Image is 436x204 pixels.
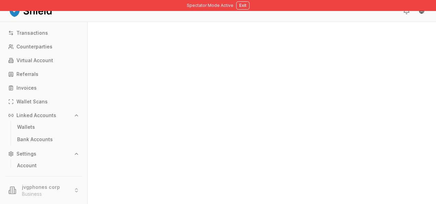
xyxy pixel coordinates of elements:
[17,163,37,168] p: Account
[16,99,48,104] p: Wallet Scans
[5,110,82,121] button: Linked Accounts
[5,41,82,52] a: Counterparties
[5,55,82,66] a: Virtual Account
[17,125,35,129] p: Wallets
[16,44,52,49] p: Counterparties
[16,72,38,77] p: Referrals
[16,151,36,156] p: Settings
[16,86,37,90] p: Invoices
[5,96,82,107] a: Wallet Scans
[14,160,74,171] a: Account
[5,82,82,93] a: Invoices
[5,69,82,80] a: Referrals
[16,58,53,63] p: Virtual Account
[14,122,74,133] a: Wallets
[5,27,82,38] a: Transactions
[236,1,250,10] button: Exit
[187,3,233,8] span: Spectator Mode Active
[5,148,82,159] button: Settings
[16,31,48,35] p: Transactions
[17,137,53,142] p: Bank Accounts
[14,134,74,145] a: Bank Accounts
[16,113,56,118] p: Linked Accounts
